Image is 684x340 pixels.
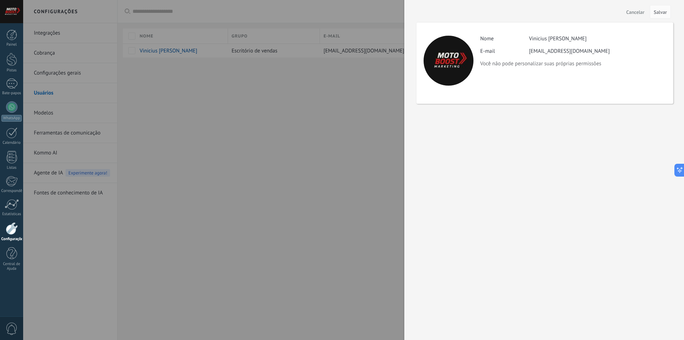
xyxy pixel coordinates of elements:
[3,262,20,271] font: Central de Ajuda
[6,42,17,47] font: Painel
[2,91,21,96] font: Bate-papos
[7,68,17,73] font: Pistas
[654,9,667,15] font: Salvar
[3,116,20,121] font: WhatsApp
[7,165,16,170] font: Listas
[1,237,25,242] font: Configurações
[529,35,587,42] font: Vinicius [PERSON_NAME]
[650,5,671,19] button: Salvar
[529,48,610,55] font: [EMAIL_ADDRESS][DOMAIN_NAME]
[2,212,21,217] font: Estatísticas
[480,60,601,67] font: Você não pode personalizar suas próprias permissões
[480,35,494,42] font: Nome
[626,9,644,15] font: Cancelar
[2,140,20,145] font: Calendário
[480,48,495,55] font: E-mail
[1,188,29,193] font: Correspondência
[623,6,647,17] button: Cancelar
